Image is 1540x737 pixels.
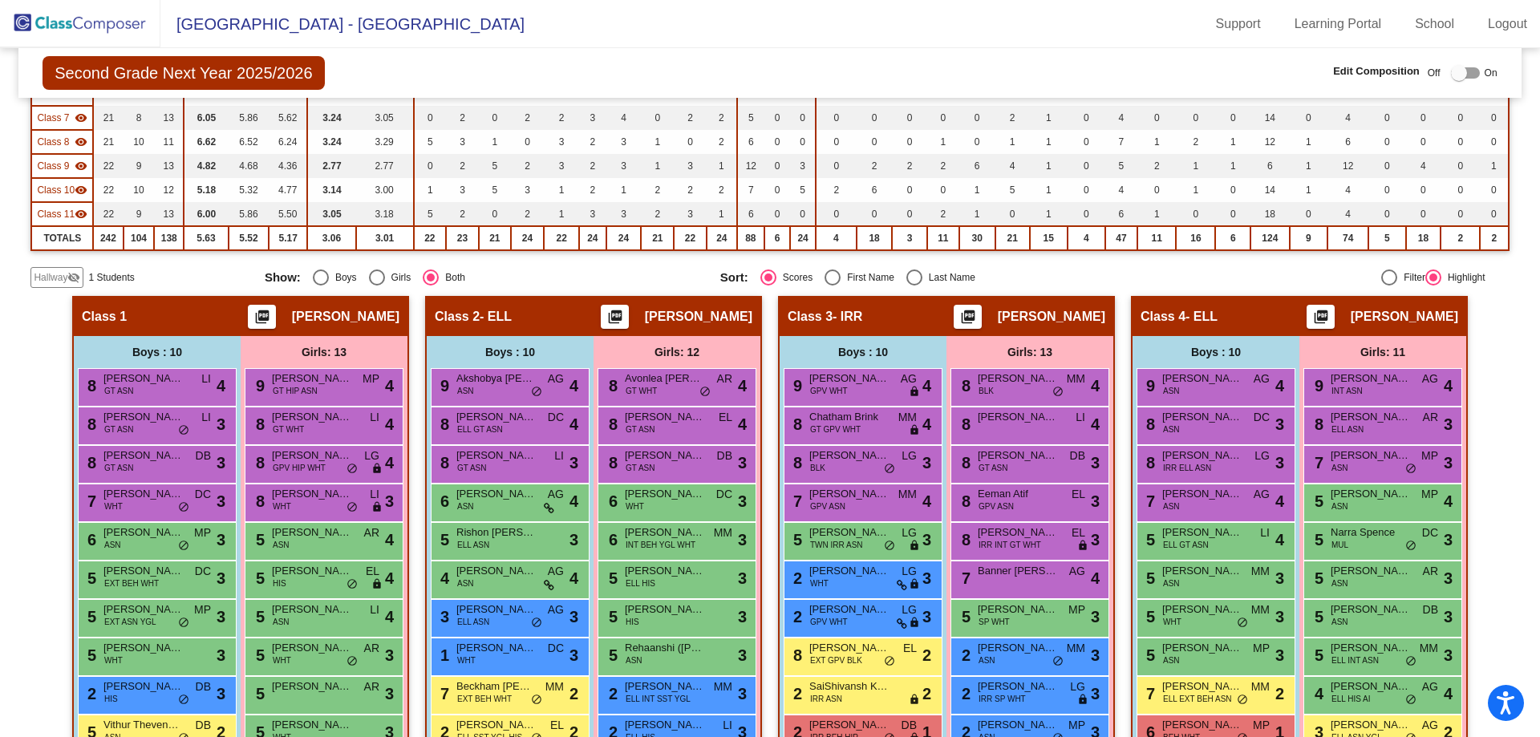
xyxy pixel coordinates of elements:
td: 3 [892,226,927,250]
td: 0 [511,130,545,154]
td: 5 [1368,226,1405,250]
td: 5.18 [184,178,229,202]
td: 24 [790,226,816,250]
td: Kasey Wallace - No Class Name [31,106,93,130]
span: - ELL [480,309,512,325]
td: 3 [446,130,479,154]
td: 1 [959,178,995,202]
td: 2 [927,154,959,178]
mat-icon: visibility [75,160,87,172]
span: Class 8 [37,135,69,149]
td: 6 [737,202,764,226]
div: Boys : 10 [74,336,241,368]
td: 12 [154,178,184,202]
span: Class 2 [435,309,480,325]
td: 47 [1105,226,1137,250]
td: 10 [124,178,155,202]
mat-radio-group: Select an option [720,269,1164,285]
td: 5 [479,154,511,178]
div: Both [439,270,465,285]
td: 24 [511,226,545,250]
span: Class 7 [37,111,69,125]
td: 0 [892,178,927,202]
td: 1 [641,154,674,178]
td: 2 [446,106,479,130]
td: 5.32 [229,178,269,202]
td: 2 [579,130,606,154]
td: 10 [124,130,155,154]
span: Hallway [34,270,67,285]
td: 1 [1480,154,1508,178]
td: 4 [1327,202,1368,226]
span: Class 4 [1141,309,1185,325]
td: 2 [579,178,606,202]
td: 4.36 [269,154,307,178]
td: 13 [154,106,184,130]
td: 24 [606,226,642,250]
td: 1 [1030,106,1068,130]
span: Off [1428,66,1441,80]
td: 3 [579,202,606,226]
td: 4 [995,154,1030,178]
td: 2 [446,154,479,178]
button: Print Students Details [601,305,629,329]
td: 0 [1441,202,1480,226]
td: 3 [606,130,642,154]
td: 21 [93,130,123,154]
span: [PERSON_NAME] [292,309,399,325]
span: Edit Composition [1333,63,1420,79]
td: 0 [1406,130,1441,154]
td: 4.68 [229,154,269,178]
td: 0 [1068,178,1105,202]
td: 5 [737,106,764,130]
td: 0 [674,130,706,154]
td: 2 [579,154,606,178]
td: 1 [1030,178,1068,202]
td: 0 [764,178,791,202]
mat-icon: picture_as_pdf [958,309,977,331]
td: 0 [1290,202,1328,226]
td: 3.00 [356,178,414,202]
td: 22 [674,226,706,250]
td: 5.17 [269,226,307,250]
td: 8 [124,106,155,130]
td: 0 [1368,154,1405,178]
td: 4.82 [184,154,229,178]
td: 5 [1105,154,1137,178]
td: 5.86 [229,202,269,226]
td: 3 [674,202,706,226]
td: TOTALS [31,226,93,250]
td: 1 [641,130,674,154]
td: 0 [414,106,446,130]
td: 22 [93,154,123,178]
td: 0 [1290,106,1328,130]
td: 0 [641,106,674,130]
td: 2 [707,106,737,130]
td: 0 [959,106,995,130]
td: 1 [1030,202,1068,226]
td: 5.62 [269,106,307,130]
td: 2 [446,202,479,226]
td: 1 [544,202,579,226]
td: 4 [816,226,857,250]
td: 1 [414,178,446,202]
td: 0 [857,106,892,130]
td: 3.14 [307,178,355,202]
td: 21 [479,226,511,250]
a: Logout [1475,11,1540,37]
td: 5 [414,202,446,226]
td: 4 [1406,154,1441,178]
td: Emily Cook - No Class Name [31,130,93,154]
td: 12 [737,154,764,178]
td: 24 [707,226,737,250]
td: 2 [674,178,706,202]
td: 0 [1368,130,1405,154]
mat-radio-group: Select an option [265,269,708,285]
td: 0 [816,106,857,130]
td: 0 [479,202,511,226]
span: 1 Students [88,270,134,285]
td: 3.01 [356,226,414,250]
td: 0 [1215,106,1250,130]
td: 6 [1250,154,1289,178]
td: 3 [606,202,642,226]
